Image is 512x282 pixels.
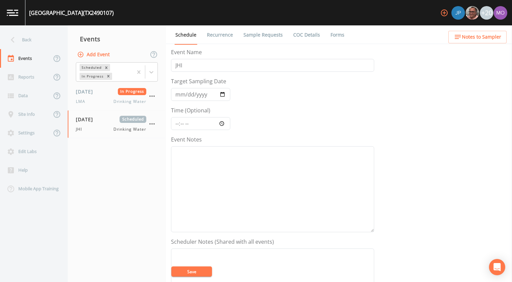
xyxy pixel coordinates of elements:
[171,266,212,277] button: Save
[242,25,284,44] a: Sample Requests
[171,238,274,246] label: Scheduler Notes (Shared with all events)
[489,259,505,275] div: Open Intercom Messenger
[118,88,147,95] span: In Progress
[76,88,98,95] span: [DATE]
[68,110,166,138] a: [DATE]ScheduledJHIDrinking Water
[451,6,465,20] img: 41241ef155101aa6d92a04480b0d0000
[494,6,507,20] img: 4e251478aba98ce068fb7eae8f78b90c
[171,48,202,56] label: Event Name
[76,126,86,132] span: JHI
[7,9,18,16] img: logo
[480,6,493,20] div: +20
[206,25,234,44] a: Recurrence
[120,116,146,123] span: Scheduled
[329,25,345,44] a: Forms
[448,31,507,43] button: Notes to Sampler
[76,116,98,123] span: [DATE]
[292,25,321,44] a: COC Details
[174,25,197,45] a: Schedule
[68,30,166,47] div: Events
[171,106,210,114] label: Time (Optional)
[103,64,110,71] div: Remove Scheduled
[76,99,89,105] span: LMA
[29,9,114,17] div: [GEOGRAPHIC_DATA] (TX2490107)
[113,99,146,105] span: Drinking Water
[462,33,501,41] span: Notes to Sampler
[68,83,166,110] a: [DATE]In ProgressLMADrinking Water
[76,48,112,61] button: Add Event
[451,6,465,20] div: Joshua gere Paul
[171,135,202,144] label: Event Notes
[80,73,105,80] div: In Progress
[171,77,226,85] label: Target Sampling Date
[465,6,479,20] div: Mike Franklin
[113,126,146,132] span: Drinking Water
[105,73,112,80] div: Remove In Progress
[466,6,479,20] img: e2d790fa78825a4bb76dcb6ab311d44c
[80,64,103,71] div: Scheduled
